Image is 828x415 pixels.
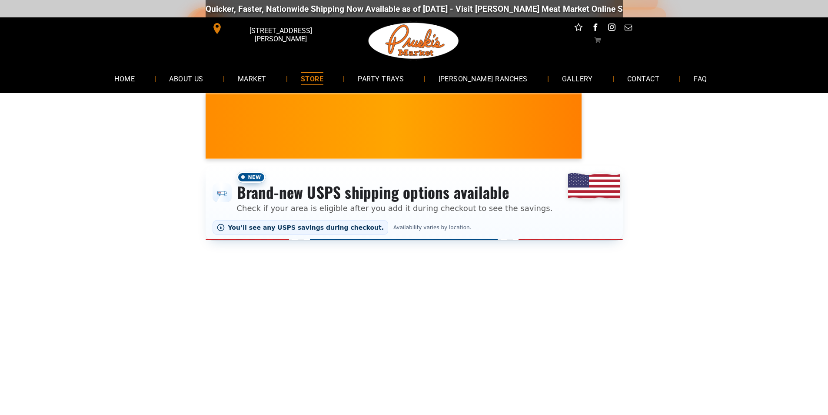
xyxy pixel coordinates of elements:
span: Availability varies by location. [392,224,473,231]
span: New [237,172,266,183]
div: Quicker, Faster, Nationwide Shipping Now Available as of [DATE] - Visit [PERSON_NAME] Meat Market... [206,4,732,14]
span: [STREET_ADDRESS][PERSON_NAME] [224,22,336,47]
a: ABOUT US [156,67,216,90]
a: CONTACT [614,67,672,90]
a: facebook [589,22,601,35]
p: Check if your area is eligible after you add it during checkout to see the savings. [237,202,553,214]
a: PARTY TRAYS [345,67,417,90]
a: [PERSON_NAME] RANCHES [426,67,541,90]
img: Pruski-s+Market+HQ+Logo2-1920w.png [367,17,461,64]
a: STORE [288,67,336,90]
a: FAQ [681,67,720,90]
a: instagram [606,22,617,35]
h3: Brand-new USPS shipping options available [237,183,553,202]
a: GALLERY [549,67,606,90]
a: Social network [573,22,584,35]
div: Shipping options announcement [206,166,623,240]
span: You’ll see any USPS savings during checkout. [228,224,384,231]
a: email [622,22,634,35]
a: [STREET_ADDRESS][PERSON_NAME] [206,22,339,35]
a: MARKET [225,67,279,90]
a: HOME [101,67,148,90]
